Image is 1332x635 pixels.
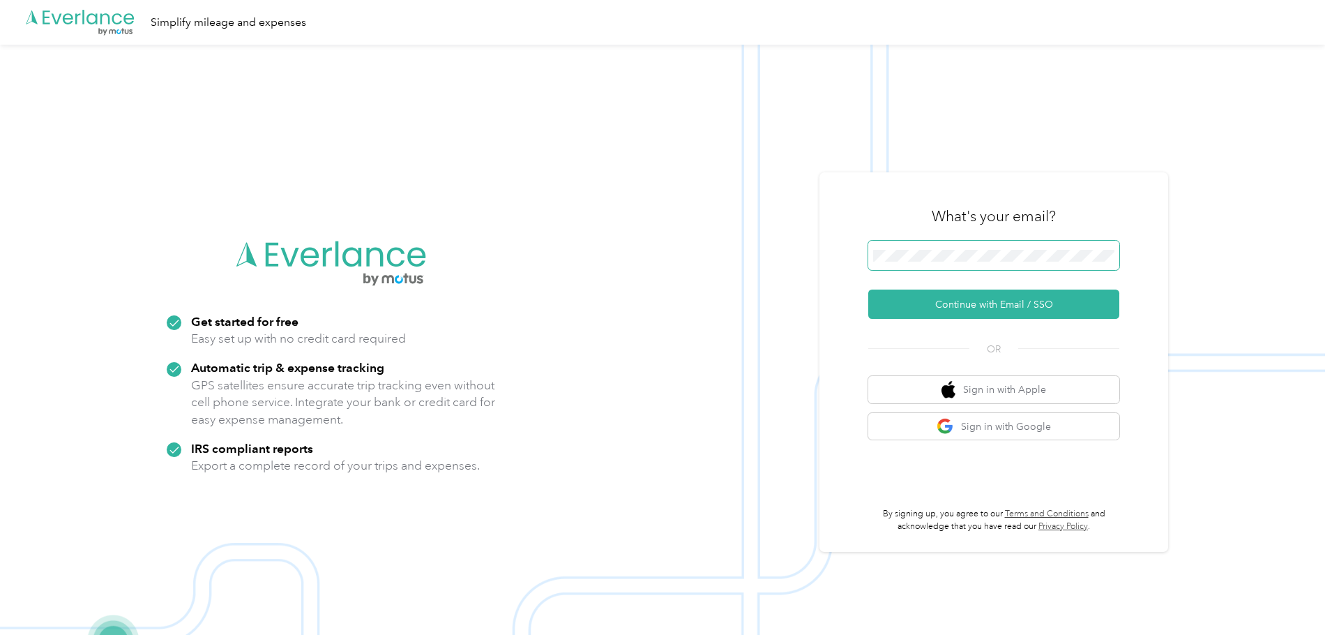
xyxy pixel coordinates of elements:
[191,441,313,456] strong: IRS compliant reports
[191,377,496,428] p: GPS satellites ensure accurate trip tracking even without cell phone service. Integrate your bank...
[868,290,1119,319] button: Continue with Email / SSO
[191,457,480,475] p: Export a complete record of your trips and expenses.
[932,207,1056,226] h3: What's your email?
[191,360,384,375] strong: Automatic trip & expense tracking
[868,508,1119,532] p: By signing up, you agree to our and acknowledge that you have read our .
[969,342,1018,357] span: OR
[151,14,306,31] div: Simplify mileage and expenses
[191,314,298,329] strong: Get started for free
[868,413,1119,440] button: google logoSign in with Google
[868,376,1119,403] button: apple logoSign in with Apple
[191,330,406,348] p: Easy set up with no credit card required
[1038,521,1088,532] a: Privacy Policy
[941,381,955,398] img: apple logo
[937,418,954,435] img: google logo
[1005,509,1089,519] a: Terms and Conditions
